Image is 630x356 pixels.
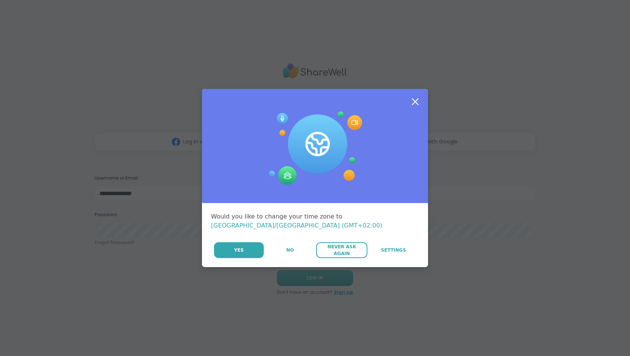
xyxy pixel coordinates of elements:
img: Session Experience [268,112,362,185]
span: No [286,247,294,254]
span: Never Ask Again [320,243,363,257]
a: Settings [368,242,419,258]
span: [GEOGRAPHIC_DATA]/[GEOGRAPHIC_DATA] (GMT+02:00) [211,222,382,229]
div: Would you like to change your time zone to [211,212,419,230]
button: Yes [214,242,264,258]
span: Settings [381,247,406,254]
span: Yes [234,247,244,254]
button: No [265,242,315,258]
button: Never Ask Again [316,242,367,258]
